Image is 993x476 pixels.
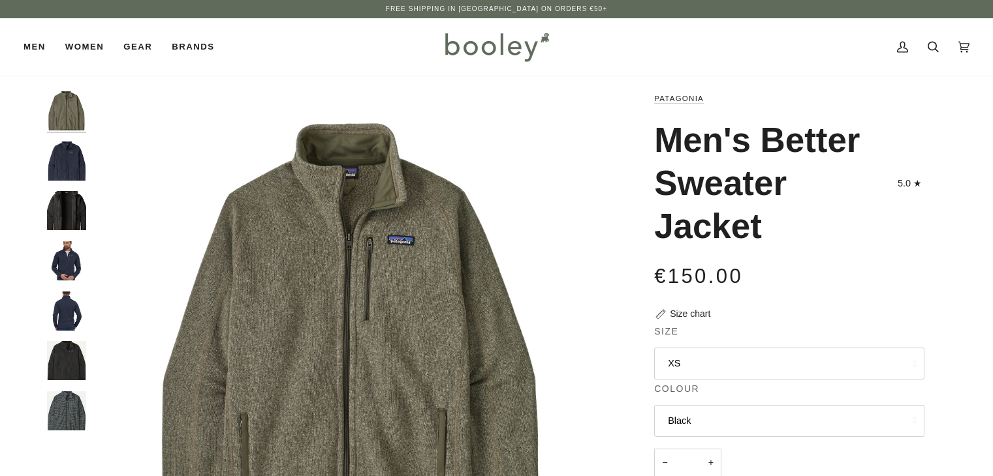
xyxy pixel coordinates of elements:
[670,307,710,321] div: Size chart
[123,40,152,53] span: Gear
[439,28,554,66] img: Booley
[24,18,55,76] a: Men
[162,18,224,76] a: Brands
[898,177,911,191] span: 5.0
[654,95,704,102] a: Patagonia
[386,4,607,14] p: Free Shipping in [GEOGRAPHIC_DATA] on Orders €50+
[114,18,162,76] a: Gear
[47,241,86,280] img: Patagonia Men's Better Sweater Jacket - Booley Galway
[172,40,214,53] span: Brands
[47,291,86,331] img: Patagonia Men's Better Sweater Jacket - Booley Galway
[654,265,743,288] span: €150.00
[47,141,86,181] img: Patagonia Men's Better Sweater Jacket New Navy - Booley Galway
[55,18,114,76] a: Women
[654,325,678,338] span: Size
[654,405,924,437] button: Black
[47,341,86,380] img: Men's Better Sweater Jacket
[47,91,86,130] img: Patagonia Men's Better Sweater Jacket River Rock Green - Booley Galway
[654,348,924,379] button: XS
[47,391,86,430] img: Men's Better Sweater Jacket
[65,40,104,53] span: Women
[47,191,86,230] img: Patagonia Men's Better Sweater Jacket Black - Booley Galway
[24,40,46,53] span: Men
[654,382,699,396] span: Colour
[654,119,888,248] h1: Men's Better Sweater Jacket
[898,177,924,191] div: 5.0 out of 5.0 stars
